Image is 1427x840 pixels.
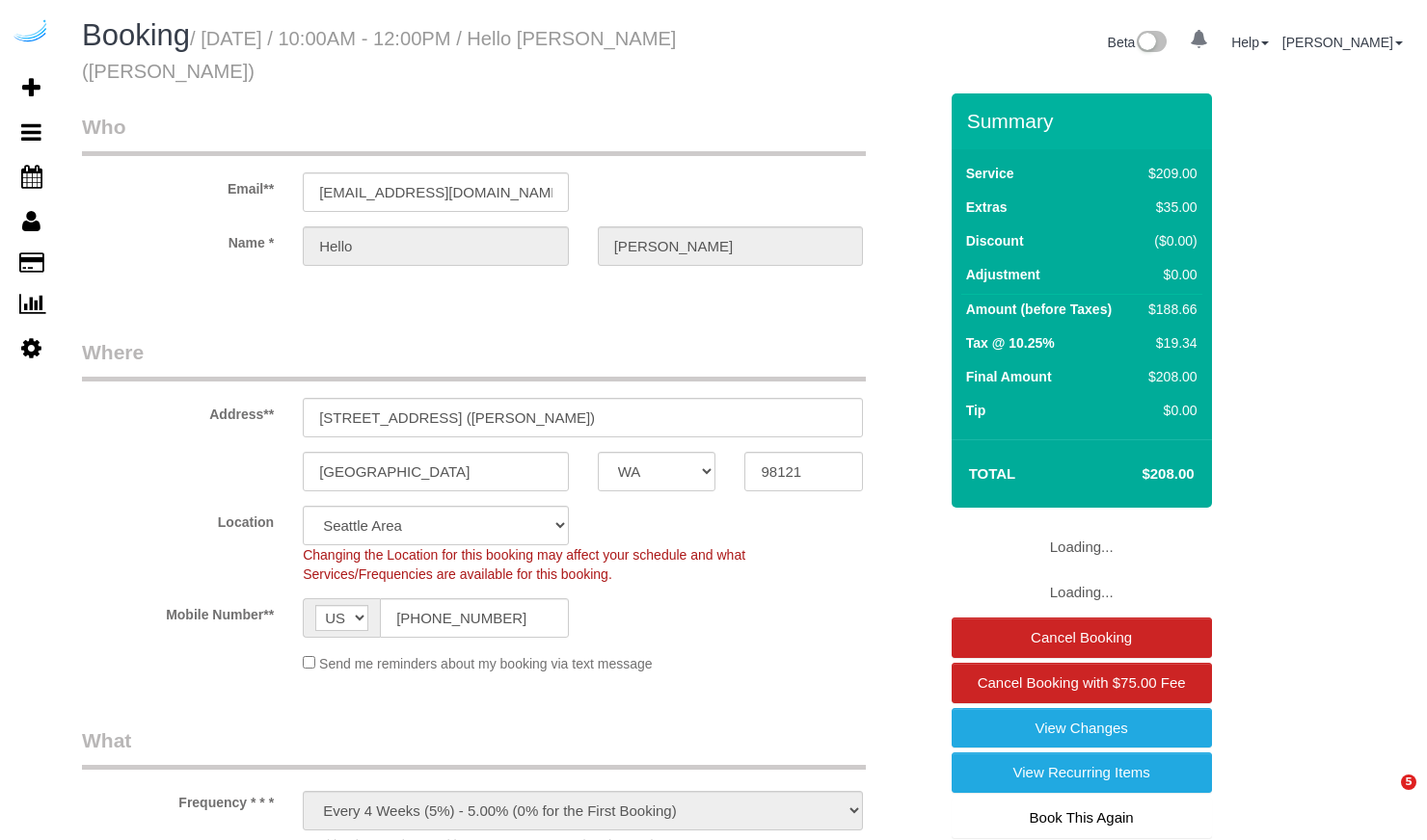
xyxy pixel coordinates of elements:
small: / [DATE] / 10:00AM - 12:00PM / Hello [PERSON_NAME] ([PERSON_NAME]) [82,28,676,82]
a: Cancel Booking [952,617,1212,658]
input: Zip Code** [744,452,863,491]
input: Last Name** [598,226,864,266]
div: $0.00 [1141,265,1197,284]
a: Beta [1108,35,1168,50]
span: Changing the Location for this booking may affect your schedule and what Services/Frequencies are... [303,547,745,582]
img: Automaid Logo [12,19,50,46]
span: Send me reminders about my booking via text message [319,656,653,671]
a: Book This Again [952,798,1212,838]
div: $35.00 [1141,197,1197,217]
input: Mobile Number** [380,598,569,638]
label: Frequency * * * [67,786,288,812]
input: First Name** [303,226,569,266]
a: View Recurring Items [952,752,1212,793]
h3: Summary [967,110,1202,132]
h4: $208.00 [1084,466,1194,483]
label: Location [67,506,288,532]
span: Booking [82,18,190,52]
a: Cancel Booking with $75.00 Fee [952,663,1212,703]
label: Service [966,164,1014,183]
a: View Changes [952,708,1212,748]
div: ($0.00) [1141,231,1197,250]
iframe: Intercom live chat [1361,774,1408,821]
legend: Where [82,338,866,381]
label: Amount (before Taxes) [966,300,1112,319]
label: Name * [67,226,288,252]
label: Discount [966,231,1024,250]
strong: Total [969,465,1016,482]
label: Adjustment [966,265,1040,284]
div: $0.00 [1141,401,1197,420]
div: $209.00 [1141,164,1197,183]
div: $208.00 [1141,367,1197,386]
legend: What [82,726,866,770]
label: Final Amount [966,367,1052,386]
span: 5 [1401,774,1416,790]
div: $188.66 [1141,300,1197,319]
img: New interface [1135,31,1167,56]
a: Help [1231,35,1269,50]
label: Tax @ 10.25% [966,333,1055,353]
label: Extras [966,197,1008,217]
div: $19.34 [1141,333,1197,353]
label: Tip [966,401,986,420]
legend: Who [82,113,866,156]
span: Cancel Booking with $75.00 Fee [978,674,1186,691]
a: [PERSON_NAME] [1282,35,1403,50]
label: Mobile Number** [67,598,288,624]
